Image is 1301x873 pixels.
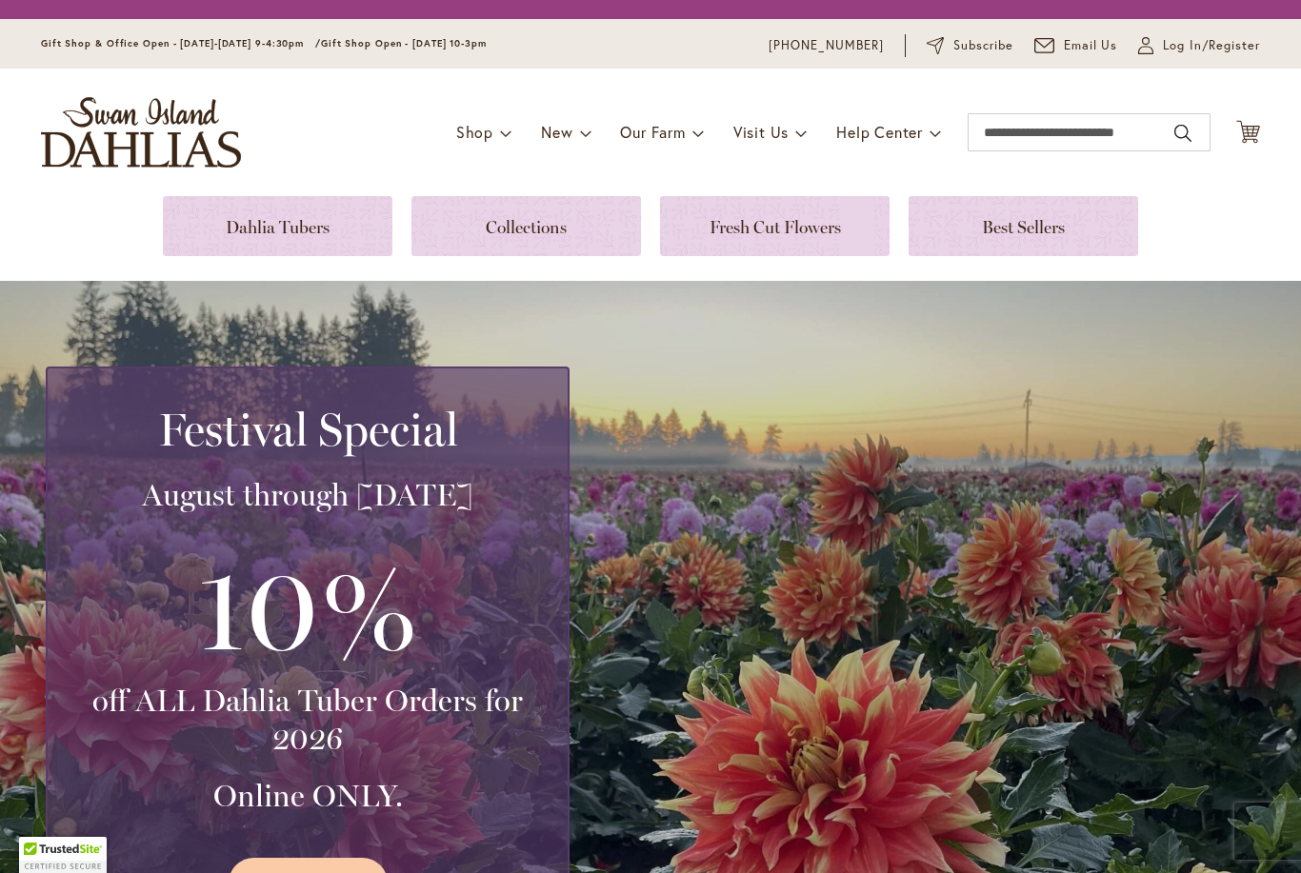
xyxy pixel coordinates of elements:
span: Email Us [1064,36,1118,55]
a: Subscribe [927,36,1013,55]
span: Visit Us [733,122,789,142]
span: New [541,122,572,142]
span: Shop [456,122,493,142]
h3: August through [DATE] [70,476,545,514]
span: Help Center [836,122,923,142]
span: Our Farm [620,122,685,142]
a: [PHONE_NUMBER] [769,36,884,55]
a: Log In/Register [1138,36,1260,55]
span: Subscribe [953,36,1013,55]
h3: off ALL Dahlia Tuber Orders for 2026 [70,682,545,758]
h3: Online ONLY. [70,777,545,815]
a: Email Us [1034,36,1118,55]
h3: 10% [70,533,545,682]
h2: Festival Special [70,403,545,456]
span: Log In/Register [1163,36,1260,55]
span: Gift Shop & Office Open - [DATE]-[DATE] 9-4:30pm / [41,37,321,50]
span: Gift Shop Open - [DATE] 10-3pm [321,37,487,50]
a: store logo [41,97,241,168]
button: Search [1174,118,1191,149]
